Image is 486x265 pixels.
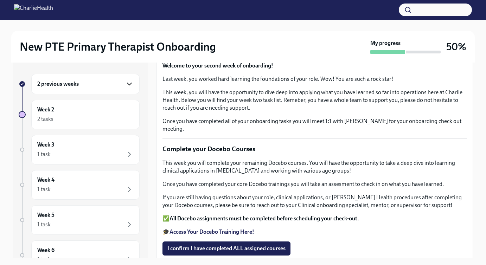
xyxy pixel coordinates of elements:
h6: Week 3 [37,141,55,149]
h6: Week 2 [37,106,54,114]
span: I confirm I have completed ALL assigned courses [167,245,286,252]
h6: 2 previous weeks [37,80,79,88]
div: 1 task [37,256,51,264]
p: Once you have completed your core Docebo trainings you will take an assesment to check in on what... [162,180,467,188]
a: Week 31 task [19,135,140,164]
div: 1 task [37,150,51,158]
strong: All Docebo assignments must be completed before scheduling your check-out. [170,215,359,222]
a: Week 51 task [19,205,140,235]
strong: Welcome to your second week of onboarding! [162,62,273,69]
div: 2 tasks [37,115,53,123]
p: If you are still having questions about your role, clinical applications, or [PERSON_NAME] Health... [162,194,467,209]
a: Week 41 task [19,170,140,200]
h6: Week 4 [37,176,55,184]
h6: Week 5 [37,211,55,219]
div: 2 previous weeks [31,74,140,94]
p: 🎓 [162,228,467,236]
p: ✅ [162,215,467,222]
div: 1 task [37,186,51,193]
p: Last week, you worked hard learning the foundations of your role. Wow! You are such a rock star! [162,75,467,83]
button: I confirm I have completed ALL assigned courses [162,241,290,256]
h2: New PTE Primary Therapist Onboarding [20,40,216,54]
h3: 50% [446,40,466,53]
p: Once you have completed all of your onboarding tasks you will meet 1:1 with [PERSON_NAME] for you... [162,117,467,133]
div: 1 task [37,221,51,228]
img: CharlieHealth [14,4,53,15]
p: Complete your Docebo Courses [162,144,467,154]
a: Access Your Docebo Training Here! [170,228,254,235]
strong: My progress [370,39,401,47]
p: This week you will complete your remaining Docebo courses. You will have the opportunity to take ... [162,159,467,175]
h6: Week 6 [37,246,55,254]
p: This week, you will have the opportunity to dive deep into applying what you have learned so far ... [162,89,467,112]
a: Week 22 tasks [19,100,140,129]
